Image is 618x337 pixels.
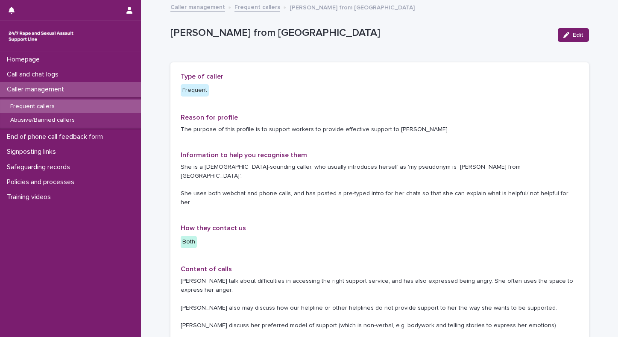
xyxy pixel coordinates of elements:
[181,266,232,273] span: Content of calls
[3,178,81,186] p: Policies and processes
[3,163,77,171] p: Safeguarding records
[181,225,246,232] span: How they contact us
[3,193,58,201] p: Training videos
[181,152,307,158] span: Information to help you recognise them
[290,2,415,12] p: [PERSON_NAME] from [GEOGRAPHIC_DATA]
[573,32,583,38] span: Edit
[3,148,63,156] p: Signposting links
[181,236,197,248] div: Both
[181,163,579,207] p: She is a [DEMOGRAPHIC_DATA]-sounding caller, who usually introduces herself as 'my pseudonym is [...
[7,28,75,45] img: rhQMoQhaT3yELyF149Cw
[181,114,238,121] span: Reason for profile
[181,73,223,80] span: Type of caller
[3,117,82,124] p: Abusive/Banned callers
[170,27,551,39] p: [PERSON_NAME] from [GEOGRAPHIC_DATA]
[181,125,579,134] p: The purpose of this profile is to support workers to provide effective support to [PERSON_NAME].
[3,103,62,110] p: Frequent callers
[3,70,65,79] p: Call and chat logs
[3,133,110,141] p: End of phone call feedback form
[234,2,280,12] a: Frequent callers
[181,84,209,97] div: Frequent
[170,2,225,12] a: Caller management
[3,85,71,94] p: Caller management
[558,28,589,42] button: Edit
[3,56,47,64] p: Homepage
